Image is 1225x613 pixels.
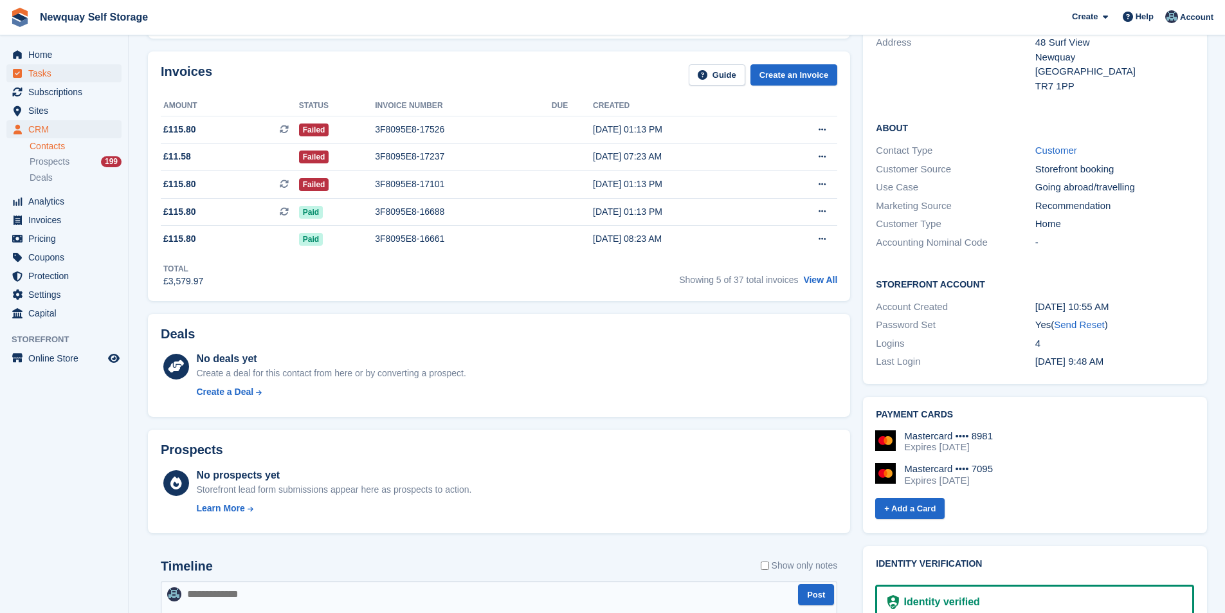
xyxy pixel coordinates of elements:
[1165,10,1178,23] img: Colette Pearce
[161,559,213,574] h2: Timeline
[761,559,838,572] label: Show only notes
[6,120,122,138] a: menu
[593,232,769,246] div: [DATE] 08:23 AM
[28,192,105,210] span: Analytics
[196,483,471,497] div: Storefront lead form submissions appear here as prospects to action.
[196,385,253,399] div: Create a Deal
[196,502,471,515] a: Learn More
[375,178,552,191] div: 3F8095E8-17101
[196,367,466,380] div: Create a deal for this contact from here or by converting a prospect.
[875,498,945,519] a: + Add a Card
[1035,79,1194,94] div: TR7 1PP
[803,275,837,285] a: View All
[299,151,329,163] span: Failed
[1035,199,1194,214] div: Recommendation
[30,171,122,185] a: Deals
[876,336,1035,351] div: Logins
[904,463,993,475] div: Mastercard •••• 7095
[876,35,1035,93] div: Address
[30,156,69,168] span: Prospects
[163,150,191,163] span: £11.58
[6,248,122,266] a: menu
[163,178,196,191] span: £115.80
[1035,318,1194,333] div: Yes
[6,286,122,304] a: menu
[167,587,181,601] img: Colette Pearce
[299,96,375,116] th: Status
[6,304,122,322] a: menu
[761,559,769,572] input: Show only notes
[28,211,105,229] span: Invoices
[30,172,53,184] span: Deals
[6,211,122,229] a: menu
[196,385,466,399] a: Create a Deal
[30,155,122,169] a: Prospects 199
[876,300,1035,315] div: Account Created
[28,102,105,120] span: Sites
[28,230,105,248] span: Pricing
[593,205,769,219] div: [DATE] 01:13 PM
[1035,50,1194,65] div: Newquay
[1072,10,1098,23] span: Create
[163,275,203,288] div: £3,579.97
[375,96,552,116] th: Invoice number
[375,205,552,219] div: 3F8095E8-16688
[876,410,1194,420] h2: Payment cards
[161,443,223,457] h2: Prospects
[28,64,105,82] span: Tasks
[6,46,122,64] a: menu
[163,123,196,136] span: £115.80
[163,263,203,275] div: Total
[904,441,993,453] div: Expires [DATE]
[1054,319,1104,330] a: Send Reset
[196,468,471,483] div: No prospects yet
[6,64,122,82] a: menu
[196,502,244,515] div: Learn More
[161,327,195,342] h2: Deals
[876,217,1035,232] div: Customer Type
[375,232,552,246] div: 3F8095E8-16661
[299,233,323,246] span: Paid
[375,123,552,136] div: 3F8095E8-17526
[6,349,122,367] a: menu
[876,559,1194,569] h2: Identity verification
[750,64,838,86] a: Create an Invoice
[593,96,769,116] th: Created
[30,140,122,152] a: Contacts
[876,143,1035,158] div: Contact Type
[1180,11,1213,24] span: Account
[876,199,1035,214] div: Marketing Source
[28,46,105,64] span: Home
[899,594,980,610] div: Identity verified
[6,83,122,101] a: menu
[12,333,128,346] span: Storefront
[6,230,122,248] a: menu
[299,178,329,191] span: Failed
[904,475,993,486] div: Expires [DATE]
[28,286,105,304] span: Settings
[1136,10,1154,23] span: Help
[1035,162,1194,177] div: Storefront booking
[28,349,105,367] span: Online Store
[876,354,1035,369] div: Last Login
[28,120,105,138] span: CRM
[875,463,896,484] img: Mastercard Logo
[876,162,1035,177] div: Customer Source
[6,192,122,210] a: menu
[28,83,105,101] span: Subscriptions
[163,205,196,219] span: £115.80
[1035,64,1194,79] div: [GEOGRAPHIC_DATA]
[552,96,593,116] th: Due
[375,150,552,163] div: 3F8095E8-17237
[161,96,299,116] th: Amount
[798,584,834,605] button: Post
[106,351,122,366] a: Preview store
[1035,356,1103,367] time: 2023-06-13 08:48:07 UTC
[593,123,769,136] div: [DATE] 01:13 PM
[876,180,1035,195] div: Use Case
[876,318,1035,333] div: Password Set
[904,430,993,442] div: Mastercard •••• 8981
[6,102,122,120] a: menu
[876,121,1194,134] h2: About
[689,64,745,86] a: Guide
